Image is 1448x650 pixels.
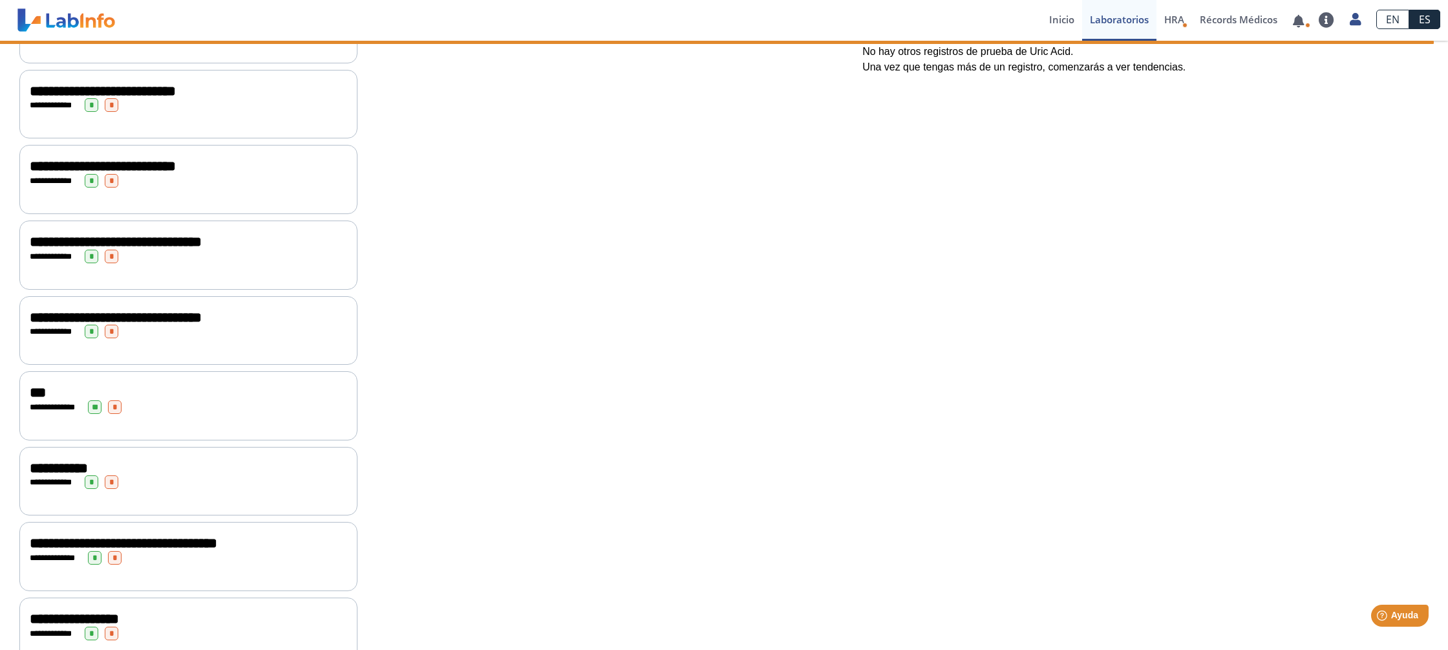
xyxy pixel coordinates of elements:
[1409,10,1440,29] a: ES
[862,44,1419,75] p: No hay otros registros de prueba de Uric Acid. Una vez que tengas más de un registro, comenzarás ...
[1164,13,1184,26] span: HRA
[1333,600,1434,636] iframe: Help widget launcher
[1376,10,1409,29] a: EN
